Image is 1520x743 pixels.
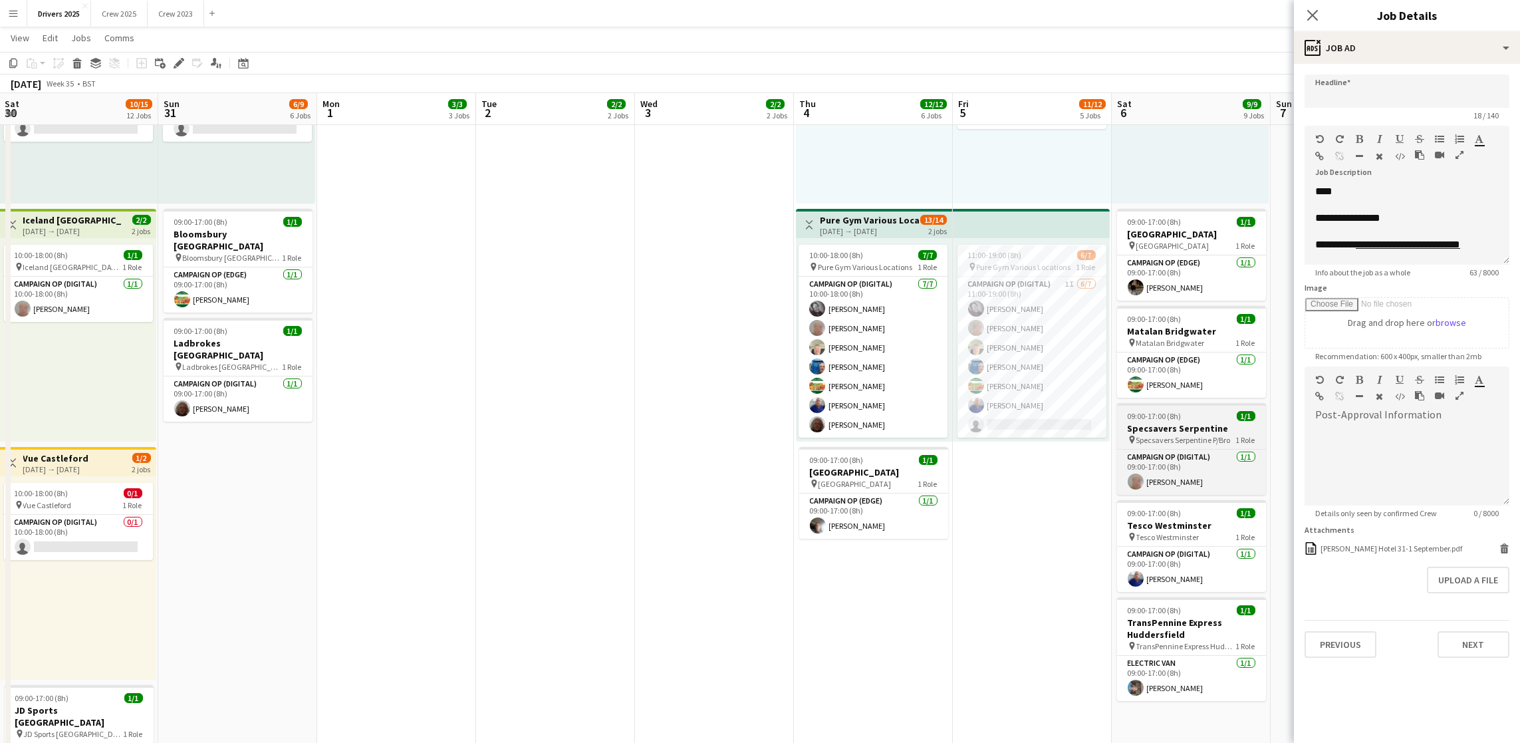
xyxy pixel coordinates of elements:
[1136,641,1236,651] span: TransPennine Express Huddersfield
[799,466,948,478] h3: [GEOGRAPHIC_DATA]
[1236,338,1255,348] span: 1 Role
[124,729,143,739] span: 1 Role
[1117,500,1266,592] div: 09:00-17:00 (8h)1/1Tesco Westminster Tesco Westminster1 RoleCampaign Op (Digital)1/109:00-17:00 (...
[1136,435,1231,445] span: Specsavers Serpentine P/Bro
[928,225,947,236] div: 2 jobs
[132,453,151,463] span: 1/2
[1117,98,1132,110] span: Sat
[1117,450,1266,495] app-card-role: Campaign Op (Digital)1/109:00-17:00 (8h)[PERSON_NAME]
[44,78,77,88] span: Week 35
[820,214,919,226] h3: Pure Gym Various Locations
[1321,543,1462,553] div: Pete G Hotel 31-1 September.pdf
[37,29,63,47] a: Edit
[11,32,29,44] span: View
[164,98,180,110] span: Sun
[957,245,1106,438] app-job-card: 11:00-19:00 (8h)6/7 Pure Gym Various Locations1 RoleCampaign Op (Digital)1I6/711:00-19:00 (8h)[PE...
[1117,547,1266,592] app-card-role: Campaign Op (Digital)1/109:00-17:00 (8h)[PERSON_NAME]
[1315,374,1325,385] button: Undo
[1117,209,1266,301] div: 09:00-17:00 (8h)1/1[GEOGRAPHIC_DATA] [GEOGRAPHIC_DATA]1 RoleCampaign Op (Edge)1/109:00-17:00 (8h)...
[1355,391,1364,402] button: Horizontal Line
[148,1,204,27] button: Crew 2023
[1438,631,1509,658] button: Next
[164,337,313,361] h3: Ladbrokes [GEOGRAPHIC_DATA]
[640,98,658,110] span: Wed
[24,729,124,739] span: JD Sports [GEOGRAPHIC_DATA]
[958,98,969,110] span: Fri
[320,105,340,120] span: 1
[1427,567,1509,593] button: Upload a file
[1455,390,1464,401] button: Fullscreen
[126,99,152,109] span: 10/15
[1455,374,1464,385] button: Ordered List
[1237,314,1255,324] span: 1/1
[1475,374,1484,385] button: Text Color
[1395,374,1404,385] button: Underline
[1117,403,1266,495] app-job-card: 09:00-17:00 (8h)1/1Specsavers Serpentine Specsavers Serpentine P/Bro1 RoleCampaign Op (Digital)1/...
[1305,631,1376,658] button: Previous
[1335,374,1344,385] button: Redo
[1459,267,1509,277] span: 63 / 8000
[4,515,153,560] app-card-role: Campaign Op (Digital)0/110:00-18:00 (8h)
[1077,250,1096,260] span: 6/7
[124,250,142,260] span: 1/1
[1117,520,1266,531] h3: Tesco Westminster
[638,105,658,120] span: 3
[132,463,151,474] div: 2 jobs
[1375,134,1384,144] button: Italic
[479,105,497,120] span: 2
[1117,617,1266,641] h3: TransPennine Express Huddersfield
[1375,391,1384,402] button: Clear Formatting
[1136,532,1200,542] span: Tesco Westminster
[818,262,912,272] span: Pure Gym Various Locations
[23,452,89,464] h3: Vue Castleford
[1355,134,1364,144] button: Bold
[1136,241,1209,251] span: [GEOGRAPHIC_DATA]
[1117,597,1266,701] app-job-card: 09:00-17:00 (8h)1/1TransPennine Express Huddersfield TransPennine Express Huddersfield1 RoleElect...
[1294,32,1520,64] div: Job Ad
[4,245,153,322] app-job-card: 10:00-18:00 (8h)1/1 Iceland [GEOGRAPHIC_DATA]1 RoleCampaign Op (Digital)1/110:00-18:00 (8h)[PERSO...
[132,225,151,236] div: 2 jobs
[799,447,948,539] app-job-card: 09:00-17:00 (8h)1/1[GEOGRAPHIC_DATA] [GEOGRAPHIC_DATA]1 RoleCampaign Op (Edge)1/109:00-17:00 (8h)...
[91,1,148,27] button: Crew 2025
[164,209,313,313] app-job-card: 09:00-17:00 (8h)1/1Bloomsbury [GEOGRAPHIC_DATA] Bloomsbury [GEOGRAPHIC_DATA]1 RoleCampaign Op (Ed...
[1237,605,1255,615] span: 1/1
[322,98,340,110] span: Mon
[124,693,143,703] span: 1/1
[164,228,313,252] h3: Bloomsbury [GEOGRAPHIC_DATA]
[1236,532,1255,542] span: 1 Role
[1435,134,1444,144] button: Unordered List
[1237,217,1255,227] span: 1/1
[799,277,948,438] app-card-role: Campaign Op (Digital)7/710:00-18:00 (8h)[PERSON_NAME][PERSON_NAME][PERSON_NAME][PERSON_NAME][PERS...
[4,483,153,560] div: 10:00-18:00 (8h)0/1 Vue Castleford1 RoleCampaign Op (Digital)0/110:00-18:00 (8h)
[289,99,308,109] span: 6/9
[481,98,497,110] span: Tue
[3,105,19,120] span: 30
[283,362,302,372] span: 1 Role
[1455,150,1464,160] button: Fullscreen
[1395,134,1404,144] button: Underline
[921,110,946,120] div: 6 Jobs
[1435,390,1444,401] button: Insert video
[15,693,69,703] span: 09:00-17:00 (8h)
[766,99,785,109] span: 2/2
[977,262,1071,272] span: Pure Gym Various Locations
[164,318,313,422] div: 09:00-17:00 (8h)1/1Ladbrokes [GEOGRAPHIC_DATA] Ladbrokes [GEOGRAPHIC_DATA]1 RoleCampaign Op (Digi...
[1117,228,1266,240] h3: [GEOGRAPHIC_DATA]
[1305,525,1354,535] label: Attachments
[1117,306,1266,398] div: 09:00-17:00 (8h)1/1Matalan Bridgwater Matalan Bridgwater1 RoleCampaign Op (Edge)1/109:00-17:00 (8...
[957,277,1106,438] app-card-role: Campaign Op (Digital)1I6/711:00-19:00 (8h)[PERSON_NAME][PERSON_NAME][PERSON_NAME][PERSON_NAME][PE...
[1435,374,1444,385] button: Unordered List
[183,253,283,263] span: Bloomsbury [GEOGRAPHIC_DATA]
[1355,374,1364,385] button: Bold
[1305,351,1492,361] span: Recommendation: 600 x 400px, smaller than 2mb
[1463,508,1509,518] span: 0 / 8000
[1415,390,1424,401] button: Paste as plain text
[799,245,948,438] app-job-card: 10:00-18:00 (8h)7/7 Pure Gym Various Locations1 RoleCampaign Op (Digital)7/710:00-18:00 (8h)[PERS...
[164,267,313,313] app-card-role: Campaign Op (Edge)1/109:00-17:00 (8h)[PERSON_NAME]
[1315,391,1325,402] button: Insert Link
[126,110,152,120] div: 12 Jobs
[162,105,180,120] span: 31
